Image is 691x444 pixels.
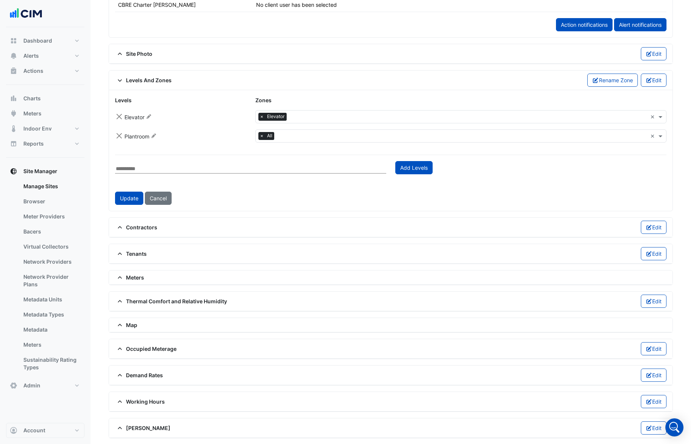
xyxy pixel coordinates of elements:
[145,192,172,205] button: Cancel
[23,110,41,117] span: Meters
[6,164,84,179] button: Site Manager
[115,345,177,353] span: Occupied Meterage
[17,209,84,224] a: Meter Providers
[395,161,433,174] button: Add Levels
[17,179,84,194] a: Manage Sites
[115,297,227,305] span: Thermal Comfort and Relative Humidity
[118,1,196,9] div: CBRE Charter [PERSON_NAME]
[641,369,667,382] button: Edit
[10,52,17,60] app-icon: Alerts
[641,421,667,435] button: Edit
[17,337,84,352] a: Meters
[6,63,84,78] button: Actions
[115,50,152,58] span: Site Photo
[115,192,143,205] button: Update
[17,239,84,254] a: Virtual Collectors
[9,6,43,21] img: Company Logo
[124,114,144,120] span: Elevator
[10,125,17,132] app-icon: Indoor Env
[641,221,667,234] button: Edit
[23,125,52,132] span: Indoor Env
[115,250,147,258] span: Tenants
[641,74,667,87] button: Edit
[6,33,84,48] button: Dashboard
[151,132,157,139] fa-icon: Rename
[10,382,17,389] app-icon: Admin
[587,74,638,87] button: Rename Zone
[641,395,667,408] button: Edit
[10,140,17,147] app-icon: Reports
[17,194,84,209] a: Browser
[614,18,666,31] a: Alert notifications
[23,52,39,60] span: Alerts
[115,273,144,281] span: Meters
[265,113,287,120] span: Elevator
[115,398,165,406] span: Working Hours
[17,352,84,375] a: Sustainability Rating Types
[641,295,667,308] button: Edit
[146,113,152,120] fa-icon: Rename
[115,223,157,231] span: Contractors
[10,37,17,45] app-icon: Dashboard
[115,76,172,84] span: Levels And Zones
[641,342,667,355] button: Edit
[6,48,84,63] button: Alerts
[6,106,84,121] button: Meters
[265,132,274,140] span: All
[115,112,123,120] button: Close
[6,423,84,438] button: Account
[115,132,123,140] button: Close
[115,321,137,329] span: Map
[6,179,84,378] div: Site Manager
[17,269,84,292] a: Network Provider Plans
[258,132,265,140] span: ×
[23,167,57,175] span: Site Manager
[641,47,667,60] button: Edit
[17,307,84,322] a: Metadata Types
[10,95,17,102] app-icon: Charts
[23,95,41,102] span: Charts
[6,91,84,106] button: Charts
[251,96,671,104] div: Zones
[23,37,52,45] span: Dashboard
[23,67,43,75] span: Actions
[17,254,84,269] a: Network Providers
[10,167,17,175] app-icon: Site Manager
[115,424,170,432] span: [PERSON_NAME]
[124,133,149,140] span: Plantroom
[17,322,84,337] a: Metadata
[6,378,84,393] button: Admin
[258,113,265,120] span: ×
[111,96,251,104] div: Levels
[665,418,683,436] div: Open Intercom Messenger
[650,113,657,121] span: Clear
[23,382,40,389] span: Admin
[17,292,84,307] a: Metadata Units
[556,18,613,31] a: Action notifications
[650,132,657,140] span: Clear
[17,224,84,239] a: Bacers
[6,136,84,151] button: Reports
[641,247,667,260] button: Edit
[10,67,17,75] app-icon: Actions
[6,121,84,136] button: Indoor Env
[10,110,17,117] app-icon: Meters
[23,140,44,147] span: Reports
[115,371,163,379] span: Demand Rates
[23,427,45,434] span: Account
